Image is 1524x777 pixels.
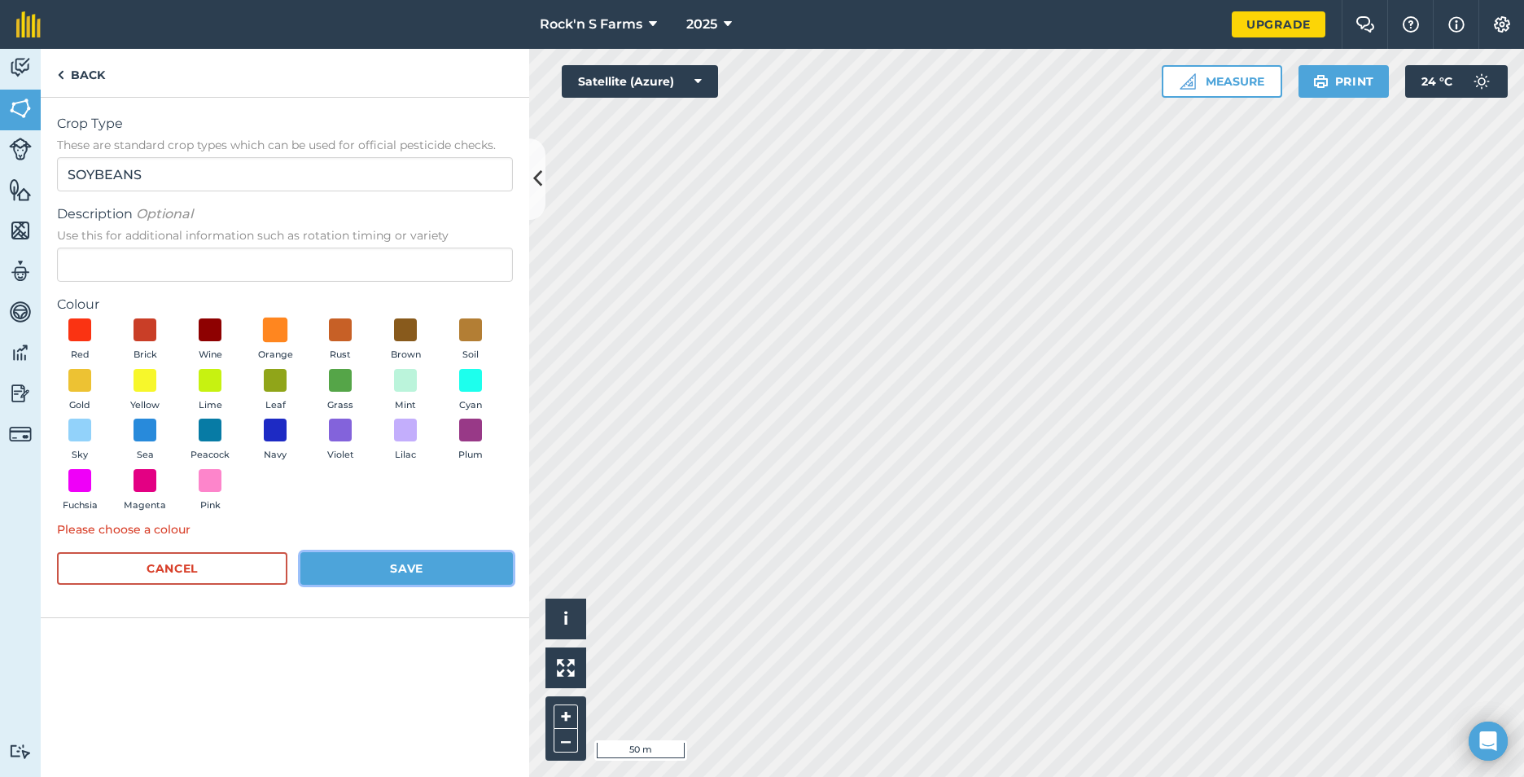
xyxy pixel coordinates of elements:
[41,49,121,97] a: Back
[327,448,354,463] span: Violet
[124,498,166,513] span: Magenta
[1465,65,1498,98] img: svg+xml;base64,PD94bWwgdmVyc2lvbj0iMS4wIiBlbmNvZGluZz0idXRmLTgiPz4KPCEtLSBHZW5lcmF0b3I6IEFkb2JlIE...
[57,469,103,513] button: Fuchsia
[187,469,233,513] button: Pink
[258,348,293,362] span: Orange
[137,448,154,463] span: Sea
[16,11,41,37] img: fieldmargin Logo
[187,419,233,463] button: Peacock
[122,369,168,413] button: Yellow
[57,137,513,153] span: These are standard crop types which can be used for official pesticide checks.
[9,259,32,283] img: svg+xml;base64,PD94bWwgdmVyc2lvbj0iMS4wIiBlbmNvZGluZz0idXRmLTgiPz4KPCEtLSBHZW5lcmF0b3I6IEFkb2JlIE...
[554,705,578,729] button: +
[557,659,575,677] img: Four arrows, one pointing top left, one top right, one bottom right and the last bottom left
[327,398,353,413] span: Grass
[9,381,32,406] img: svg+xml;base64,PD94bWwgdmVyc2lvbj0iMS4wIiBlbmNvZGluZz0idXRmLTgiPz4KPCEtLSBHZW5lcmF0b3I6IEFkb2JlIE...
[1180,73,1196,90] img: Ruler icon
[71,348,90,362] span: Red
[57,318,103,362] button: Red
[1421,65,1452,98] span: 24 ° C
[1232,11,1325,37] a: Upgrade
[1469,722,1508,761] div: Open Intercom Messenger
[300,552,513,585] button: Save
[395,448,416,463] span: Lilac
[9,300,32,324] img: svg+xml;base64,PD94bWwgdmVyc2lvbj0iMS4wIiBlbmNvZGluZz0idXRmLTgiPz4KPCEtLSBHZW5lcmF0b3I6IEFkb2JlIE...
[122,318,168,362] button: Brick
[1162,65,1282,98] button: Measure
[317,419,363,463] button: Violet
[72,448,88,463] span: Sky
[187,369,233,413] button: Lime
[9,96,32,121] img: svg+xml;base64,PHN2ZyB4bWxucz0iaHR0cDovL3d3dy53My5vcmcvMjAwMC9zdmciIHdpZHRoPSI1NiIgaGVpZ2h0PSI2MC...
[554,729,578,753] button: –
[57,157,513,191] input: Start typing to search for crop type
[134,348,157,362] span: Brick
[264,448,287,463] span: Navy
[122,419,168,463] button: Sea
[9,218,32,243] img: svg+xml;base64,PHN2ZyB4bWxucz0iaHR0cDovL3d3dy53My5vcmcvMjAwMC9zdmciIHdpZHRoPSI1NiIgaGVpZ2h0PSI2MC...
[395,398,416,413] span: Mint
[9,178,32,202] img: svg+xml;base64,PHN2ZyB4bWxucz0iaHR0cDovL3d3dy53My5vcmcvMjAwMC9zdmciIHdpZHRoPSI1NiIgaGVpZ2h0PSI2MC...
[1405,65,1508,98] button: 24 °C
[545,599,586,639] button: i
[57,65,64,85] img: svg+xml;base64,PHN2ZyB4bWxucz0iaHR0cDovL3d3dy53My5vcmcvMjAwMC9zdmciIHdpZHRoPSI5IiBoZWlnaHQ9IjI0Ii...
[540,15,642,34] span: Rock'n S Farms
[63,498,98,513] span: Fuchsia
[130,398,160,413] span: Yellow
[462,348,479,362] span: Soil
[448,318,493,362] button: Soil
[563,608,568,629] span: i
[57,227,513,244] span: Use this for additional information such as rotation timing or variety
[686,15,717,34] span: 2025
[1492,16,1512,33] img: A cog icon
[1448,15,1465,34] img: svg+xml;base64,PHN2ZyB4bWxucz0iaHR0cDovL3d3dy53My5vcmcvMjAwMC9zdmciIHdpZHRoPSIxNyIgaGVpZ2h0PSIxNy...
[330,348,351,362] span: Rust
[1298,65,1390,98] button: Print
[9,423,32,446] img: svg+xml;base64,PD94bWwgdmVyc2lvbj0iMS4wIiBlbmNvZGluZz0idXRmLTgiPz4KPCEtLSBHZW5lcmF0b3I6IEFkb2JlIE...
[57,520,513,538] div: Please choose a colour
[136,206,193,222] em: Optional
[9,138,32,160] img: svg+xml;base64,PD94bWwgdmVyc2lvbj0iMS4wIiBlbmNvZGluZz0idXRmLTgiPz4KPCEtLSBHZW5lcmF0b3I6IEFkb2JlIE...
[122,469,168,513] button: Magenta
[199,398,222,413] span: Lime
[265,398,286,413] span: Leaf
[57,369,103,413] button: Gold
[69,398,90,413] span: Gold
[200,498,221,513] span: Pink
[458,448,483,463] span: Plum
[252,369,298,413] button: Leaf
[317,369,363,413] button: Grass
[459,398,482,413] span: Cyan
[57,114,513,134] span: Crop Type
[9,55,32,80] img: svg+xml;base64,PD94bWwgdmVyc2lvbj0iMS4wIiBlbmNvZGluZz0idXRmLTgiPz4KPCEtLSBHZW5lcmF0b3I6IEFkb2JlIE...
[57,552,287,585] button: Cancel
[1355,16,1375,33] img: Two speech bubbles overlapping with the left bubble in the forefront
[448,369,493,413] button: Cyan
[383,369,428,413] button: Mint
[9,744,32,759] img: svg+xml;base64,PD94bWwgdmVyc2lvbj0iMS4wIiBlbmNvZGluZz0idXRmLTgiPz4KPCEtLSBHZW5lcmF0b3I6IEFkb2JlIE...
[317,318,363,362] button: Rust
[9,340,32,365] img: svg+xml;base64,PD94bWwgdmVyc2lvbj0iMS4wIiBlbmNvZGluZz0idXRmLTgiPz4KPCEtLSBHZW5lcmF0b3I6IEFkb2JlIE...
[252,419,298,463] button: Navy
[383,419,428,463] button: Lilac
[1401,16,1421,33] img: A question mark icon
[391,348,421,362] span: Brown
[57,419,103,463] button: Sky
[57,204,513,224] span: Description
[562,65,718,98] button: Satellite (Azure)
[187,318,233,362] button: Wine
[252,318,298,362] button: Orange
[190,448,230,463] span: Peacock
[199,348,222,362] span: Wine
[383,318,428,362] button: Brown
[57,295,513,314] label: Colour
[1313,72,1329,91] img: svg+xml;base64,PHN2ZyB4bWxucz0iaHR0cDovL3d3dy53My5vcmcvMjAwMC9zdmciIHdpZHRoPSIxOSIgaGVpZ2h0PSIyNC...
[448,419,493,463] button: Plum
